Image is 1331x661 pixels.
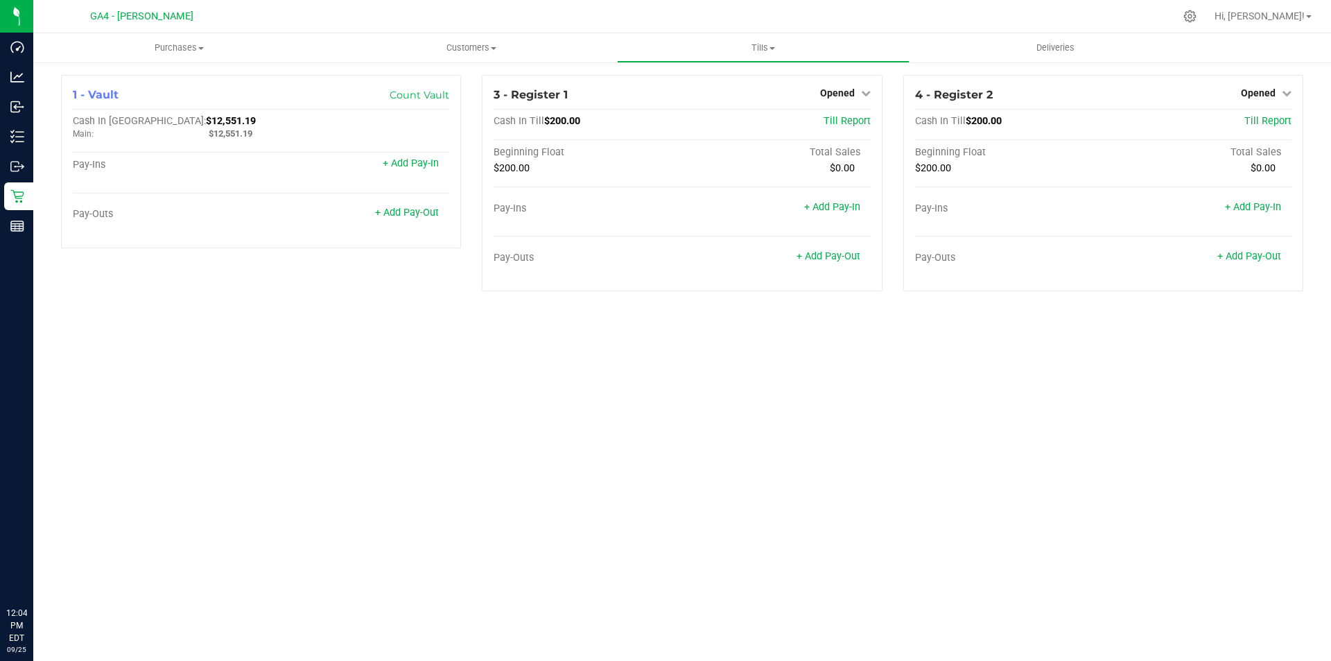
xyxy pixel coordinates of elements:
span: $12,551.19 [209,128,252,139]
div: Beginning Float [915,146,1104,159]
span: Tills [618,42,908,54]
a: Purchases [33,33,325,62]
span: $200.00 [494,162,530,174]
p: 09/25 [6,644,27,655]
span: GA4 - [PERSON_NAME] [90,10,193,22]
span: $200.00 [915,162,951,174]
span: $200.00 [544,115,580,127]
div: Pay-Outs [915,252,1104,264]
a: + Add Pay-In [383,157,439,169]
a: Till Report [824,115,871,127]
a: + Add Pay-In [1225,201,1281,213]
div: Manage settings [1181,10,1199,23]
span: Purchases [33,42,325,54]
a: + Add Pay-Out [797,250,860,262]
span: Hi, [PERSON_NAME]! [1215,10,1305,22]
span: $12,551.19 [206,115,256,127]
span: $200.00 [966,115,1002,127]
span: $0.00 [830,162,855,174]
inline-svg: Inventory [10,130,24,144]
span: Opened [820,87,855,98]
span: Cash In Till [494,115,544,127]
a: Count Vault [390,89,449,101]
inline-svg: Dashboard [10,40,24,54]
span: Customers [326,42,616,54]
inline-svg: Inbound [10,100,24,114]
iframe: Resource center [14,550,55,592]
inline-svg: Outbound [10,160,24,173]
span: $0.00 [1251,162,1276,174]
inline-svg: Analytics [10,70,24,84]
span: Cash In [GEOGRAPHIC_DATA]: [73,115,206,127]
p: 12:04 PM EDT [6,607,27,644]
a: Deliveries [910,33,1201,62]
div: Pay-Ins [73,159,261,171]
inline-svg: Retail [10,189,24,203]
div: Pay-Ins [915,203,1104,215]
span: Main: [73,129,94,139]
span: 3 - Register 1 [494,88,568,101]
a: + Add Pay-In [804,201,860,213]
div: Pay-Outs [494,252,682,264]
div: Beginning Float [494,146,682,159]
a: Tills [617,33,909,62]
a: + Add Pay-Out [1217,250,1281,262]
a: Customers [325,33,617,62]
a: Till Report [1244,115,1291,127]
inline-svg: Reports [10,219,24,233]
span: Cash In Till [915,115,966,127]
span: Opened [1241,87,1276,98]
div: Pay-Outs [73,208,261,221]
span: 4 - Register 2 [915,88,993,101]
div: Total Sales [682,146,871,159]
div: Pay-Ins [494,203,682,215]
span: Deliveries [1018,42,1093,54]
span: 1 - Vault [73,88,119,101]
a: + Add Pay-Out [375,207,439,218]
div: Total Sales [1103,146,1291,159]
